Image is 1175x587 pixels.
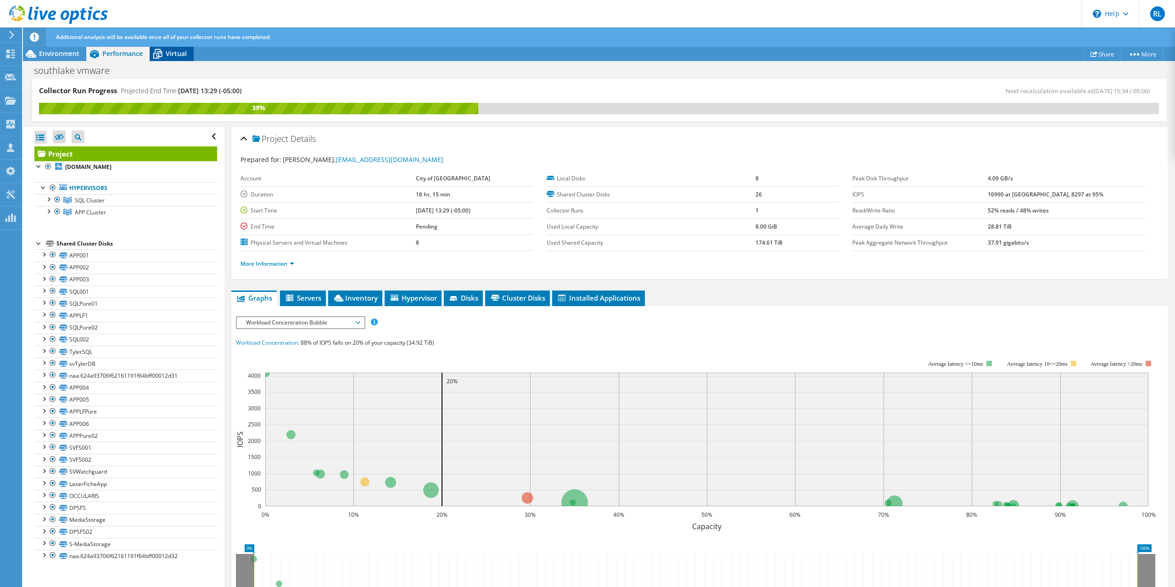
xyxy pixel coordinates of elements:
a: APP CLuster [34,206,217,218]
text: 20% [436,511,448,519]
text: 50% [701,511,712,519]
a: SQL002 [34,334,217,346]
a: Project [34,146,217,161]
a: SQL001 [34,285,217,297]
span: [DATE] 15:34 (-05:00) [1093,87,1150,95]
span: SQL Cluster [75,196,105,204]
a: OCCULARIS [34,490,217,502]
a: SVFS002 [34,454,217,466]
span: APP CLuster [75,208,106,216]
label: Collector Runs [547,206,755,215]
a: LaserFicheApp [34,478,217,490]
tspan: Average latency <=10ms [928,361,983,367]
text: 30% [525,511,536,519]
b: 8.00 GiB [755,223,777,230]
span: Virtual [166,49,187,58]
label: Duration [241,190,416,199]
text: 3500 [248,388,261,396]
span: Workload Concentration Bubble [241,317,359,328]
div: Shared Cluster Disks [56,238,217,249]
label: Peak Aggregate Network Throughput [852,238,988,247]
a: SQLPure02 [34,322,217,334]
a: SVWatchguard [34,466,217,478]
div: 39% [39,103,478,113]
text: 20% [447,377,458,385]
a: SQLPure01 [34,297,217,309]
a: APP003 [34,274,217,285]
b: 8 [416,239,419,246]
a: [DOMAIN_NAME] [34,161,217,173]
text: 90% [1055,511,1066,519]
text: 40% [613,511,624,519]
text: 2000 [248,437,261,445]
span: Installed Applications [557,293,640,302]
text: 1500 [248,453,261,461]
span: Hypervisor [389,293,437,302]
span: 88% of IOPS falls on 20% of your capacity (34.92 TiB) [301,339,434,347]
a: SQL Cluster [34,194,217,206]
span: Additional analysis will be available once all of your collector runs have completed. [56,33,271,41]
text: 80% [966,511,977,519]
label: Prepared for: [241,155,281,164]
a: DPSFS [34,502,217,514]
span: RL [1150,6,1165,21]
a: APPLF1 [34,309,217,321]
label: Used Local Capacity [547,222,755,231]
b: 37.91 gigabits/s [988,239,1029,246]
svg: \n [1093,10,1101,18]
a: APP002 [34,262,217,274]
label: Average Daily Write [852,222,988,231]
a: APP006 [34,418,217,430]
label: IOPS [852,190,988,199]
a: Share [1083,47,1121,61]
span: Graphs [236,293,272,302]
a: naa.624a93706f62161191f64bff00012d32 [34,550,217,562]
b: 4.09 GB/s [988,174,1013,182]
text: 100% [1141,511,1156,519]
a: More [1121,47,1164,61]
span: Cluster Disks [490,293,545,302]
text: 4000 [248,372,261,380]
a: svTylerDB [34,358,217,369]
label: Shared Cluster Disks [547,190,755,199]
b: 18 hr, 15 min [416,190,450,198]
text: Capacity [692,521,722,531]
a: SVFS001 [34,442,217,453]
b: City of [GEOGRAPHIC_DATA] [416,174,490,182]
tspan: Average latency 10<=20ms [1007,361,1068,367]
a: MediaStorage [34,514,217,526]
text: 10% [348,511,359,519]
span: [DATE] 13:29 (-05:00) [178,86,241,95]
label: Account [241,174,416,183]
span: [PERSON_NAME], [283,155,443,164]
span: Details [291,133,316,144]
text: 3000 [248,404,261,412]
a: DPSFS02 [34,526,217,538]
span: Performance [102,49,143,58]
label: Used Shared Capacity [547,238,755,247]
b: 28.81 TiB [988,223,1012,230]
span: Disks [448,293,478,302]
label: Start Time [241,206,416,215]
b: [DATE] 13:29 (-05:00) [416,207,470,214]
label: Local Disks [547,174,755,183]
text: 0 [258,502,261,510]
b: 26 [755,190,762,198]
label: Physical Servers and Virtual Machines [241,238,416,247]
span: Next recalculation available at [1006,87,1154,95]
text: 1000 [248,470,261,477]
a: [EMAIL_ADDRESS][DOMAIN_NAME] [336,155,443,164]
b: 8 [755,174,759,182]
h4: Projected End Time: [121,86,241,96]
text: IOPS [235,431,245,447]
a: More Information [241,260,294,268]
b: [DOMAIN_NAME] [65,163,112,171]
a: naa.624a93706f62161191f64bff00012d31 [34,369,217,381]
b: 174.61 TiB [755,239,783,246]
a: APPPure02 [34,430,217,442]
a: TylerSQL [34,346,217,358]
a: S-MediaStorage [34,538,217,550]
a: APP001 [34,249,217,261]
text: 0% [262,511,269,519]
b: Pending [416,223,437,230]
